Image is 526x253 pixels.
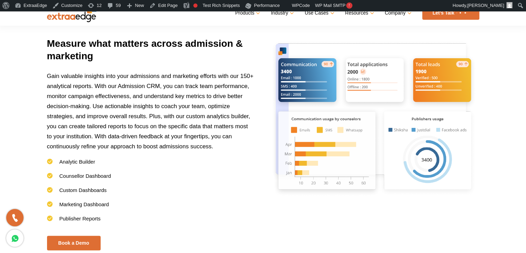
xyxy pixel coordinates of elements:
span: Counsellor Dashboard [59,173,111,179]
a: Industry [271,8,293,18]
span: [PERSON_NAME] [467,3,504,8]
span: Custom Dashboards [59,187,107,193]
span: Analytic Builder [59,159,95,165]
span: Publisher Reports [59,216,101,221]
a: Resources [345,8,373,18]
a: Let’s Talk [422,6,479,20]
a: Book a Demo [47,236,101,250]
h3: Measure what matters across admission & marketing [47,37,255,71]
a: Products [235,8,259,18]
span: ! [346,2,352,9]
span: Marketing Dashboard [59,201,109,207]
span: Gain valuable insights into your admissions and marketing efforts with our 150+ analytical report... [47,73,253,150]
a: Company [385,8,410,18]
a: Use Cases [305,8,333,18]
